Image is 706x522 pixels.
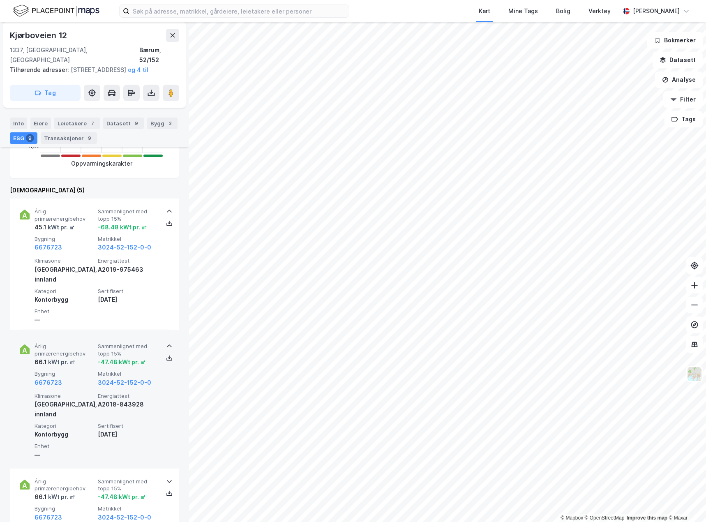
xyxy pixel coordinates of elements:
[664,111,703,127] button: Tags
[10,45,139,65] div: 1337, [GEOGRAPHIC_DATA], [GEOGRAPHIC_DATA]
[35,478,95,492] span: Årlig primærenergibehov
[35,423,95,430] span: Kategori
[98,378,151,388] button: 3024-52-152-0-0
[98,288,158,295] span: Sertifisert
[479,6,490,16] div: Kart
[98,393,158,400] span: Energiattest
[98,208,158,222] span: Sammenlignet med topp 15%
[35,343,95,357] span: Årlig primærenergibehov
[10,85,81,101] button: Tag
[665,483,706,522] iframe: Chat Widget
[71,159,132,169] div: Oppvarmingskarakter
[35,236,95,243] span: Bygning
[10,65,173,75] div: [STREET_ADDRESS]
[47,492,75,502] div: kWt pr. ㎡
[35,357,75,367] div: 66.1
[35,315,95,325] div: —
[585,515,625,521] a: OpenStreetMap
[98,222,147,232] div: -68.48 kWt pr. ㎡
[54,118,100,129] div: Leietakere
[35,393,95,400] span: Klimasone
[35,308,95,315] span: Enhet
[35,295,95,305] div: Kontorbygg
[10,118,27,129] div: Info
[35,400,95,419] div: [GEOGRAPHIC_DATA], innland
[85,134,94,142] div: 9
[627,515,667,521] a: Improve this map
[35,243,62,252] button: 6676723
[663,91,703,108] button: Filter
[46,222,75,232] div: kWt pr. ㎡
[98,265,158,275] div: A2019-975463
[561,515,583,521] a: Mapbox
[687,366,702,382] img: Z
[47,357,75,367] div: kWt pr. ㎡
[655,72,703,88] button: Analyse
[103,118,144,129] div: Datasett
[35,257,95,264] span: Klimasone
[10,132,37,144] div: ESG
[98,370,158,377] span: Matrikkel
[35,288,95,295] span: Kategori
[35,505,95,512] span: Bygning
[13,4,99,18] img: logo.f888ab2527a4732fd821a326f86c7f29.svg
[98,430,158,439] div: [DATE]
[98,295,158,305] div: [DATE]
[35,450,95,460] div: —
[41,132,97,144] div: Transaksjoner
[88,119,97,127] div: 7
[26,134,34,142] div: 9
[98,257,158,264] span: Energiattest
[10,29,69,42] div: Kjørboveien 12
[35,370,95,377] span: Bygning
[132,119,141,127] div: 9
[647,32,703,49] button: Bokmerker
[129,5,349,17] input: Søk på adresse, matrikkel, gårdeiere, leietakere eller personer
[633,6,680,16] div: [PERSON_NAME]
[35,492,75,502] div: 66.1
[35,208,95,222] span: Årlig primærenergibehov
[166,119,174,127] div: 2
[35,222,75,232] div: 45.1
[35,443,95,450] span: Enhet
[98,236,158,243] span: Matrikkel
[30,118,51,129] div: Eiere
[147,118,178,129] div: Bygg
[98,243,151,252] button: 3024-52-152-0-0
[98,400,158,409] div: A2018-843928
[139,45,179,65] div: Bærum, 52/152
[556,6,570,16] div: Bolig
[98,505,158,512] span: Matrikkel
[98,343,158,357] span: Sammenlignet med topp 15%
[10,185,179,195] div: [DEMOGRAPHIC_DATA] (5)
[588,6,611,16] div: Verktøy
[10,66,71,73] span: Tilhørende adresser:
[508,6,538,16] div: Mine Tags
[35,378,62,388] button: 6676723
[98,357,146,367] div: -47.48 kWt pr. ㎡
[35,430,95,439] div: Kontorbygg
[35,265,95,284] div: [GEOGRAPHIC_DATA], innland
[98,478,158,492] span: Sammenlignet med topp 15%
[653,52,703,68] button: Datasett
[98,423,158,430] span: Sertifisert
[98,492,146,502] div: -47.48 kWt pr. ㎡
